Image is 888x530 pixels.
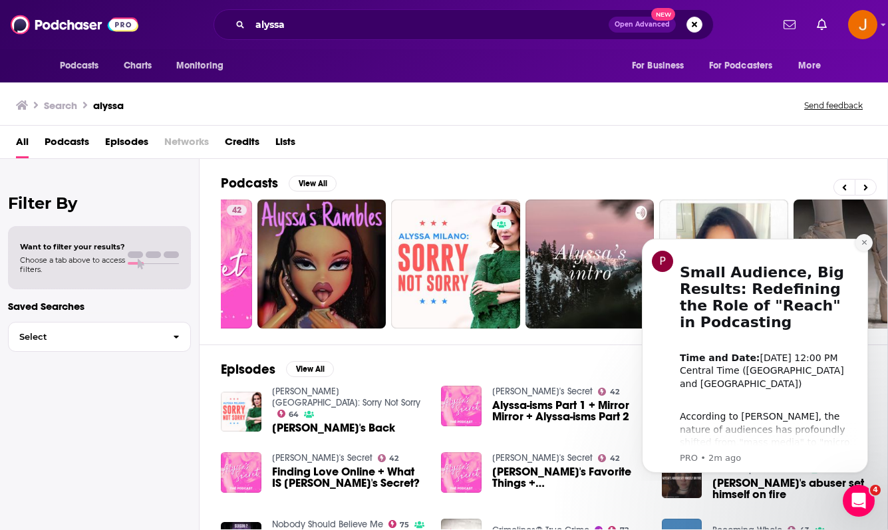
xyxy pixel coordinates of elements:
a: Alyssa's Secret [492,452,593,464]
span: For Podcasters [709,57,773,75]
img: Alyssa's Back [221,392,261,432]
span: New [651,8,675,21]
button: View All [286,361,334,377]
img: Podchaser - Follow, Share and Rate Podcasts [11,12,138,37]
button: Open AdvancedNew [609,17,676,33]
span: Networks [164,131,209,158]
span: 75 [400,522,409,528]
span: [PERSON_NAME]'s Favorite Things + [DEMOGRAPHIC_DATA] of the Lake [492,466,646,489]
span: Choose a tab above to access filters. [20,255,125,274]
span: Select [9,332,162,341]
span: Monitoring [176,57,223,75]
span: 64 [289,412,299,418]
h3: alyssa [93,99,124,112]
div: Search podcasts, credits, & more... [214,9,714,40]
iframe: Intercom notifications message [622,227,888,481]
button: Send feedback [800,100,867,111]
img: Alyssa's Favorite Things + Lady of the Lake [441,452,482,493]
a: Show notifications dropdown [812,13,832,36]
button: open menu [167,53,241,78]
span: 42 [389,456,398,462]
span: 42 [232,204,241,217]
h2: Filter By [8,194,191,213]
a: 64 [277,410,299,418]
a: Lists [275,131,295,158]
a: Nobody Should Believe Me [272,519,383,530]
a: 75 [388,520,410,528]
a: 64 [391,199,520,329]
a: EpisodesView All [221,361,334,378]
h3: Search [44,99,77,112]
h2: Podcasts [221,175,278,192]
img: Alyssa-isms Part 1 + Mirror Mirror + Alyssa-isms Part 2 [441,386,482,426]
a: 42 [598,388,619,396]
a: Alyssa's Secret [272,452,372,464]
h2: Episodes [221,361,275,378]
a: PodcastsView All [221,175,337,192]
a: Finding Love Online + What IS Alyssa's Secret? [272,466,426,489]
a: 42 [598,454,619,462]
span: Open Advanced [615,21,670,28]
p: Saved Searches [8,300,191,313]
a: Alyssa-isms Part 1 + Mirror Mirror + Alyssa-isms Part 2 [492,400,646,422]
a: Credits [225,131,259,158]
a: 64 [492,205,512,215]
a: 42 [378,454,399,462]
span: Logged in as justine87181 [848,10,877,39]
span: Finding Love Online + What IS [PERSON_NAME]'s Secret? [272,466,426,489]
span: 64 [497,204,506,217]
a: Alyssa's Favorite Things + Lady of the Lake [492,466,646,489]
button: Show profile menu [848,10,877,39]
button: open menu [623,53,701,78]
a: 42 [227,205,247,215]
button: View All [289,176,337,192]
a: Charts [115,53,160,78]
a: All [16,131,29,158]
span: Charts [124,57,152,75]
a: Alyssa's Back [272,422,395,434]
button: open menu [789,53,837,78]
button: Select [8,322,191,352]
span: [PERSON_NAME]'s abuser set himself on fire [712,477,866,500]
a: Podcasts [45,131,89,158]
input: Search podcasts, credits, & more... [250,14,609,35]
img: User Profile [848,10,877,39]
span: [PERSON_NAME]'s Back [272,422,395,434]
span: Want to filter your results? [20,242,125,251]
span: 4 [870,485,881,495]
span: Podcasts [60,57,99,75]
img: Finding Love Online + What IS Alyssa's Secret? [221,452,261,493]
span: More [798,57,821,75]
a: Alyssa's Secret [492,386,593,397]
span: 42 [610,389,619,395]
button: open menu [700,53,792,78]
span: For Business [632,57,684,75]
a: Alyssa's abuser set himself on fire [712,477,866,500]
a: Show notifications dropdown [778,13,801,36]
a: Alyssa Milano: Sorry Not Sorry [272,386,420,408]
a: Episodes [105,131,148,158]
button: open menu [51,53,116,78]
